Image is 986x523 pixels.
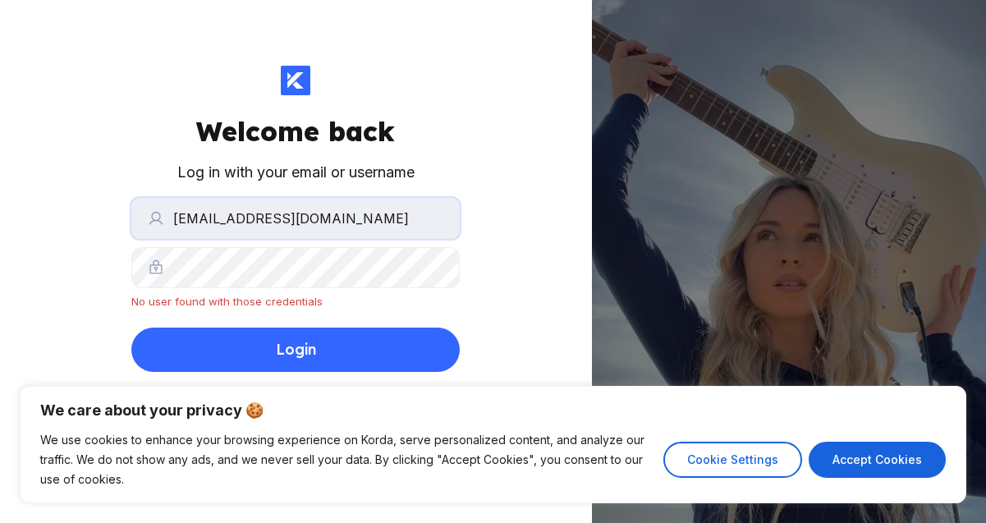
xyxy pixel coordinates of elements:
div: Log in with your email or username [177,161,415,185]
p: We use cookies to enhance your browsing experience on Korda, serve personalized content, and anal... [40,430,651,489]
button: Login [131,328,460,372]
div: Welcome back [196,115,395,148]
p: We care about your privacy 🍪 [40,401,946,420]
button: Cookie Settings [663,442,802,478]
div: No user found with those credentials [131,295,460,308]
div: Login [276,333,316,366]
button: Accept Cookies [809,442,946,478]
input: Email or username [131,198,460,239]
